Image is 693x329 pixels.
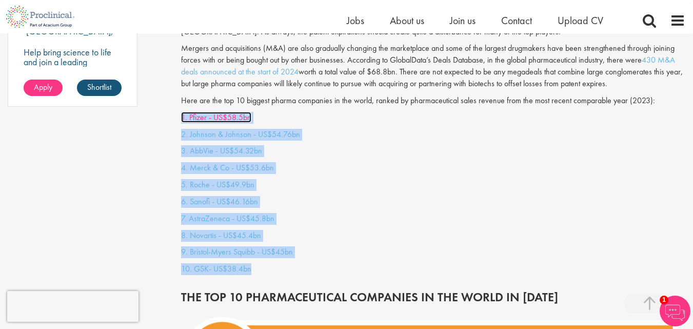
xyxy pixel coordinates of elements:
span: Apply [34,82,52,92]
iframe: reCAPTCHA [7,291,138,322]
a: Contact [501,14,532,27]
p: Mergers and acquisitions (M&A) are also gradually changing the marketplace and some of the larges... [181,43,685,89]
a: About us [390,14,424,27]
a: 3. AbbVie - US$54.32bn [181,145,262,156]
a: Shortlist [77,80,122,96]
p: [GEOGRAPHIC_DATA], [GEOGRAPHIC_DATA] [24,25,113,47]
h2: THE TOP 10 PHARMACEUTICAL COMPANIES IN THE WORLD IN [DATE] [181,291,685,304]
span: 1 [660,296,668,304]
a: Upload CV [558,14,603,27]
a: 1. Pfizer - US$58.5bn [181,112,251,123]
a: 6. Sanofi - US$46.16bn [181,196,258,207]
a: 9. Bristol-Myers Squibb - US$45bn [181,246,293,257]
a: 4. Merck & Co - US$53.6bn [181,162,274,173]
a: 8. Novartis - US$45.4bn [181,230,261,241]
p: Here are the top 10 biggest pharma companies in the world, ranked by pharmaceutical sales revenue... [181,95,685,107]
a: 2. Johnson & Johnson - US$54.76bn [181,129,300,140]
a: 5. Roche - US$49.9bn [181,179,254,190]
a: Join us [450,14,476,27]
a: 7. AstraZeneca - US$45.8bn [181,213,274,224]
img: Chatbot [660,296,690,326]
a: Jobs [347,14,364,27]
a: Apply [24,80,63,96]
a: 10. GSK- US$38.4bn [181,263,251,274]
a: 430 M&A deals announced at the start of 2024 [181,54,675,77]
p: Help bring science to life and join a leading pharmaceutical company to play a key role in delive... [24,47,122,115]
